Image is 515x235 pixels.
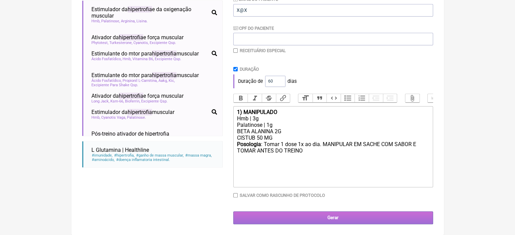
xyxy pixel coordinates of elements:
div: Hmb | 3g [237,115,429,122]
label: Duração [240,67,259,72]
span: dias [287,78,297,84]
div: BETA ALANINA 2G CISTUB 50 MG [237,128,429,141]
span: Propionil L-Carnitina [123,78,157,83]
span: Long Jack [91,99,109,103]
span: Ácido Fosfatídico [91,57,122,61]
span: Hmb [91,19,100,23]
span: hipertrofia [152,50,176,57]
span: Hmb [91,115,100,120]
button: Increase Level [383,94,397,103]
span: Palatinose [127,115,146,120]
span: Ativador da e força muscular [91,93,184,99]
span: hipertrofia [119,93,143,99]
span: ganho de massa muscular [136,153,184,158]
span: Arginina [121,19,135,23]
button: Undo [428,94,442,103]
span: doença inflamatoria intestinal [116,158,170,162]
span: hipertrofia [128,109,152,115]
div: Palatinose | 1g [237,122,429,128]
strong: Posologia [237,141,261,147]
button: Quote [313,94,327,103]
span: Palatinose [101,19,120,23]
span: Turkesterone [109,41,132,45]
input: Gerar [233,211,433,224]
span: Aakg [158,78,168,83]
label: CPF do Paciente [233,26,274,31]
span: Bioferrin [125,99,140,103]
button: Link [276,94,290,103]
span: Ativador da e força muscular [91,34,184,41]
span: Lisina [136,19,148,23]
span: Duração de [238,78,263,84]
button: Code [326,94,341,103]
span: Estimulador da muscular [91,109,174,115]
span: Estimulante do mtor para muscular [91,50,199,57]
div: : Tomar 1 dose 1x ao dia. MANIPULAR EM SACHE COM SABOR E TOMAR ANTES DO TREINO [237,141,429,160]
button: Italic [248,94,262,103]
button: Numbers [355,94,369,103]
span: Ácido Fosfatídico [91,78,122,83]
span: Pós-treino ativador de hipertrofia [91,131,169,137]
span: hipertrofia [128,6,152,13]
span: Excipiente Qsp [150,41,176,45]
span: aminoácido [91,158,115,162]
button: Attach Files [405,94,420,103]
span: Excipiente Qsp [141,99,168,103]
span: hipertrofia [114,153,135,158]
span: hipertrofia [152,72,176,78]
span: L Glutamina | Healthline [91,147,149,153]
button: Bullets [341,94,355,103]
button: Bold [234,94,248,103]
span: Ksm-66 [110,99,124,103]
span: massa magra [185,153,212,158]
span: hipertrofia [119,34,143,41]
label: Salvar como rascunho de Protocolo [240,193,325,198]
label: Receituário Especial [240,48,286,53]
span: Estimulador da e da oxigenação muscular [91,6,209,19]
span: Phytotest [91,41,108,45]
button: Heading [298,94,313,103]
span: Cyanotis [133,41,149,45]
button: Decrease Level [369,94,383,103]
span: Vitamina B6 [132,57,154,61]
span: Excipiente Para Shake Qsp [91,83,138,87]
span: Hmb [123,57,131,61]
span: imunidade [91,153,113,158]
span: Estimulante do mtor para muscular [91,72,199,78]
span: Kic [169,78,175,83]
span: Cyanotis Vaga [101,115,126,120]
button: Strikethrough [262,94,276,103]
strong: 1) MANIPULADO [237,109,277,115]
span: Excipiente Qsp [155,57,181,61]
